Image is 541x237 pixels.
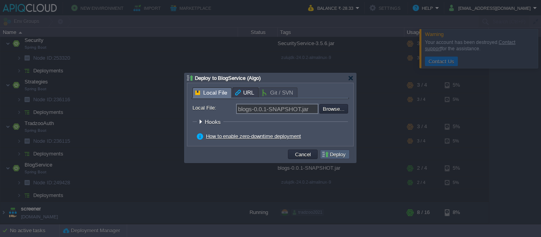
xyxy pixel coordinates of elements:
label: Local File: [192,104,235,112]
span: Local File [195,88,227,98]
span: Deploy to BlogService (Algo) [195,75,261,81]
a: How to enable zero-downtime deployment [206,133,301,139]
span: Hooks [205,119,223,125]
span: URL [235,88,254,97]
button: Deploy [322,151,348,158]
span: Git / SVN [262,88,293,97]
button: Cancel [293,151,313,158]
